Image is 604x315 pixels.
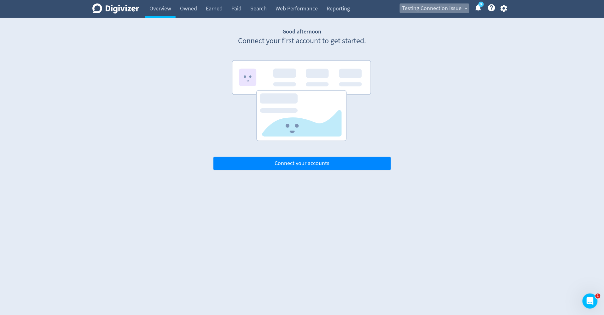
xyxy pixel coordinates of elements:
text: 5 [480,2,482,7]
iframe: Intercom live chat [583,294,598,309]
button: Connect your accounts [213,157,391,170]
span: 1 [595,294,601,299]
a: Connect your accounts [213,160,391,167]
a: 5 [479,2,484,7]
p: Connect your first account to get started. [213,36,391,46]
button: Testing Connection Issue [400,3,469,14]
span: Testing Connection Issue [402,3,462,14]
span: expand_more [463,6,469,11]
span: Connect your accounts [275,161,329,166]
h1: Good afternoon [213,28,391,36]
